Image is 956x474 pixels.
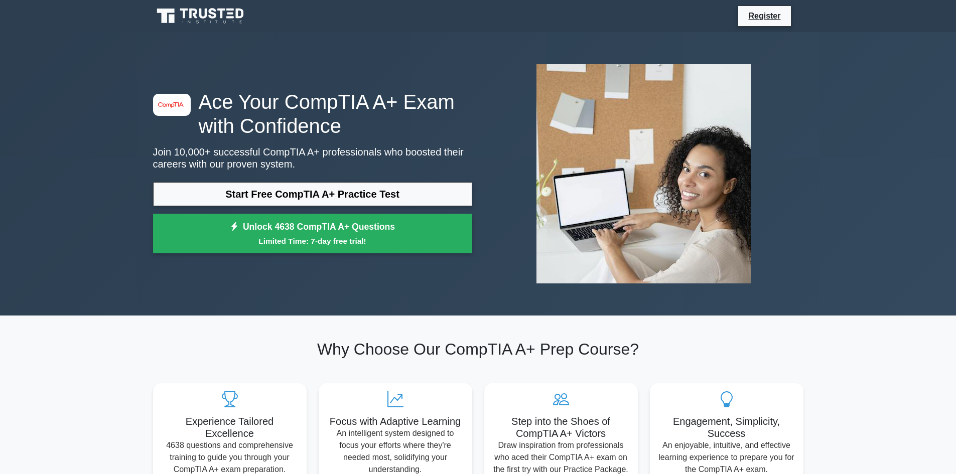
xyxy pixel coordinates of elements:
h5: Engagement, Simplicity, Success [658,415,795,439]
a: Start Free CompTIA A+ Practice Test [153,182,472,206]
h5: Step into the Shoes of CompTIA A+ Victors [492,415,630,439]
a: Unlock 4638 CompTIA A+ QuestionsLimited Time: 7-day free trial! [153,214,472,254]
h2: Why Choose Our CompTIA A+ Prep Course? [153,340,803,359]
p: Join 10,000+ successful CompTIA A+ professionals who boosted their careers with our proven system. [153,146,472,170]
small: Limited Time: 7-day free trial! [166,235,460,247]
h1: Ace Your CompTIA A+ Exam with Confidence [153,90,472,138]
h5: Experience Tailored Excellence [161,415,299,439]
h5: Focus with Adaptive Learning [327,415,464,427]
a: Register [742,10,786,22]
